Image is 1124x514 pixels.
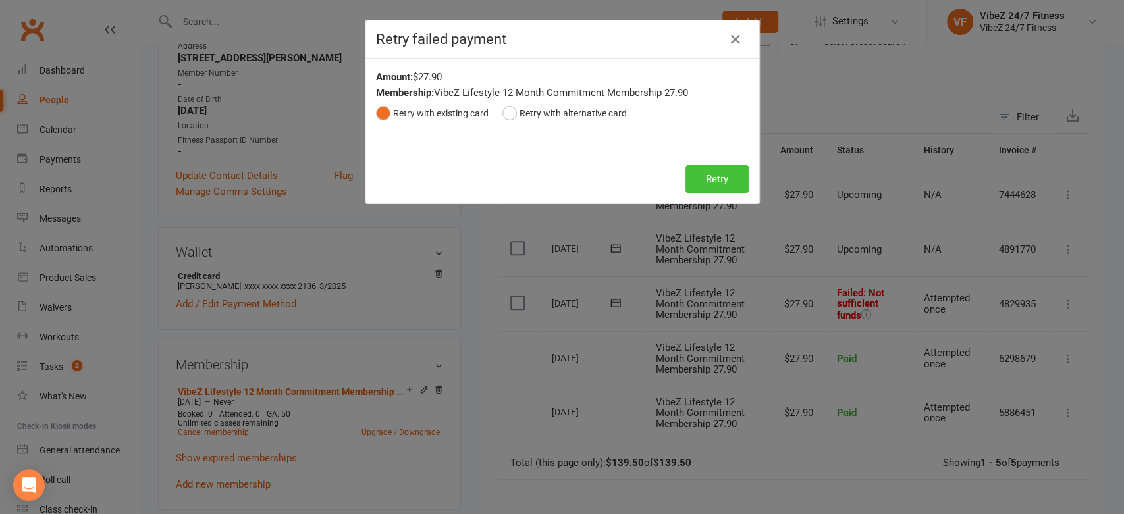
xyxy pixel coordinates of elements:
div: $27.90 [376,69,749,85]
strong: Membership: [376,87,434,99]
button: Retry [685,165,749,193]
button: Retry with existing card [376,101,489,126]
div: VibeZ Lifestyle 12 Month Commitment Membership 27.90 [376,85,749,101]
strong: Amount: [376,71,413,83]
button: Close [725,29,746,50]
div: Open Intercom Messenger [13,469,45,501]
h4: Retry failed payment [376,31,749,47]
button: Retry with alternative card [502,101,627,126]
